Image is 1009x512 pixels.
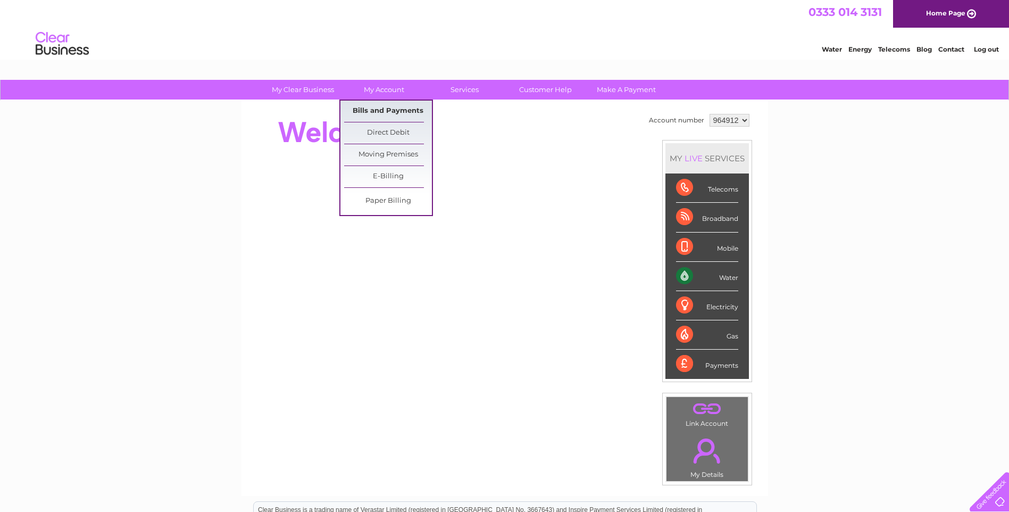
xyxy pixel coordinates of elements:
[421,80,508,100] a: Services
[344,101,432,122] a: Bills and Payments
[35,28,89,60] img: logo.png
[502,80,589,100] a: Customer Help
[676,233,738,262] div: Mobile
[682,153,705,163] div: LIVE
[676,262,738,291] div: Water
[676,291,738,320] div: Electricity
[974,45,999,53] a: Log out
[665,143,749,174] div: MY SERVICES
[666,430,748,482] td: My Details
[666,397,748,430] td: Link Account
[344,144,432,166] a: Moving Premises
[676,320,738,350] div: Gas
[808,5,882,19] a: 0333 014 3131
[916,45,932,53] a: Blog
[344,122,432,144] a: Direct Debit
[582,80,670,100] a: Make A Payment
[822,45,842,53] a: Water
[259,80,347,100] a: My Clear Business
[676,203,738,232] div: Broadband
[676,350,738,378] div: Payments
[669,400,745,418] a: .
[676,174,738,203] div: Telecoms
[848,45,872,53] a: Energy
[938,45,964,53] a: Contact
[646,111,707,129] td: Account number
[344,166,432,187] a: E-Billing
[254,6,756,52] div: Clear Business is a trading name of Verastar Limited (registered in [GEOGRAPHIC_DATA] No. 3667643...
[669,432,745,469] a: .
[344,191,432,212] a: Paper Billing
[878,45,910,53] a: Telecoms
[340,80,428,100] a: My Account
